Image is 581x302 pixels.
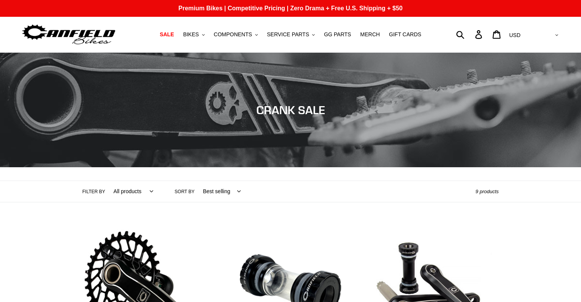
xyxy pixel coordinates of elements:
span: GIFT CARDS [389,31,421,38]
a: SALE [156,29,178,40]
span: SALE [160,31,174,38]
button: BIKES [179,29,208,40]
a: MERCH [356,29,384,40]
span: 9 products [476,189,499,194]
a: GG PARTS [320,29,355,40]
a: GIFT CARDS [385,29,425,40]
span: BIKES [183,31,199,38]
span: CRANK SALE [256,103,325,117]
span: SERVICE PARTS [267,31,309,38]
label: Filter by [83,188,105,195]
span: GG PARTS [324,31,351,38]
span: MERCH [360,31,380,38]
button: SERVICE PARTS [263,29,319,40]
img: Canfield Bikes [21,23,117,47]
button: COMPONENTS [210,29,262,40]
label: Sort by [175,188,194,195]
span: COMPONENTS [214,31,252,38]
input: Search [460,26,480,43]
